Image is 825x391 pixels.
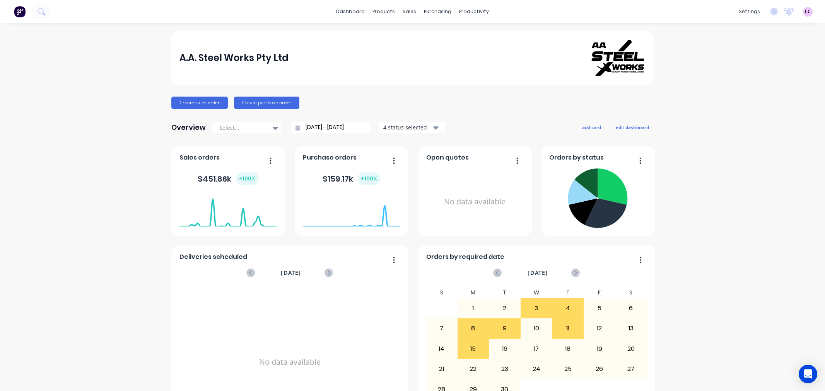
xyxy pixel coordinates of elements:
div: 21 [426,359,457,379]
a: dashboard [332,6,369,17]
div: 22 [458,359,489,379]
div: S [426,287,458,298]
div: purchasing [420,6,455,17]
div: $ 159.17k [323,172,381,185]
div: 2 [489,299,520,318]
div: 11 [552,319,583,338]
div: 25 [552,359,583,379]
div: 24 [521,359,552,379]
div: 9 [489,319,520,338]
div: 17 [521,339,552,359]
button: edit dashboard [611,122,654,132]
div: 8 [458,319,489,338]
span: Orders by status [549,153,604,162]
div: 4 status selected [383,123,432,131]
button: 4 status selected [379,122,445,133]
button: Create sales order [171,97,228,109]
div: 7 [426,319,457,338]
div: 10 [521,319,552,338]
div: + 100 % [358,172,381,185]
img: A.A. Steel Works Pty Ltd [591,40,646,76]
div: 5 [584,299,615,318]
span: Purchase orders [303,153,357,162]
div: $ 451.86k [198,172,259,185]
span: LC [805,8,811,15]
div: 3 [521,299,552,318]
span: Orders by required date [426,252,504,262]
div: S [615,287,647,298]
span: Open quotes [426,153,469,162]
div: 14 [426,339,457,359]
div: 13 [615,319,646,338]
div: products [369,6,399,17]
div: Open Intercom Messenger [799,365,817,383]
div: 18 [552,339,583,359]
div: 20 [615,339,646,359]
div: M [458,287,489,298]
div: settings [735,6,764,17]
div: 23 [489,359,520,379]
div: 16 [489,339,520,359]
div: T [552,287,584,298]
div: 27 [615,359,646,379]
span: Sales orders [179,153,220,162]
div: 19 [584,339,615,359]
div: T [489,287,521,298]
div: F [584,287,615,298]
div: sales [399,6,420,17]
div: Overview [171,120,206,135]
div: No data available [426,165,523,238]
div: productivity [455,6,493,17]
span: [DATE] [528,269,548,277]
div: 6 [615,299,646,318]
div: 4 [552,299,583,318]
span: [DATE] [281,269,301,277]
img: Factory [14,6,26,17]
div: 26 [584,359,615,379]
div: A.A. Steel Works Pty Ltd [179,50,289,66]
div: 15 [458,339,489,359]
button: Create purchase order [234,97,299,109]
div: W [521,287,552,298]
div: + 100 % [236,172,259,185]
div: 1 [458,299,489,318]
button: add card [577,122,606,132]
div: 12 [584,319,615,338]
